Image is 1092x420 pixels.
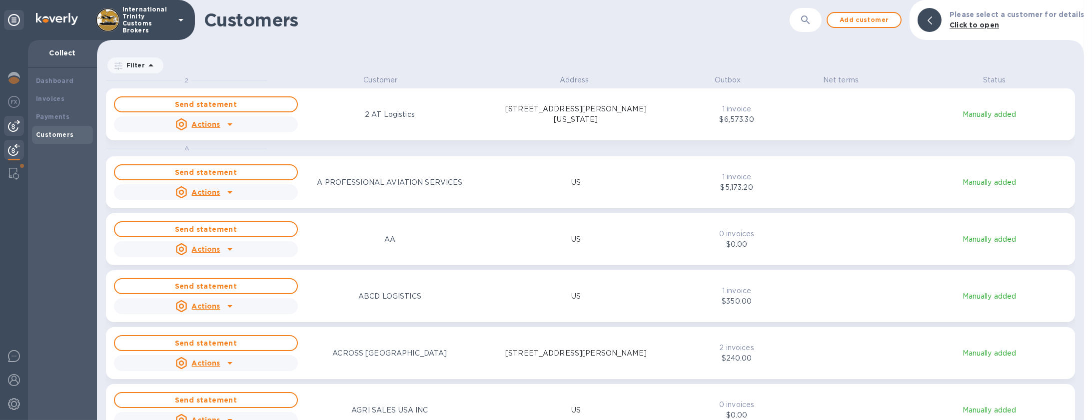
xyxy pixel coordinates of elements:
p: Address [494,75,655,85]
p: US [571,177,581,188]
button: Send statement [114,392,298,408]
p: US [571,405,581,416]
b: Customers [36,131,74,138]
span: Send statement [123,98,289,110]
p: [STREET_ADDRESS][PERSON_NAME][US_STATE] [484,104,668,125]
span: Send statement [123,223,289,235]
p: 0 invoices [699,229,775,239]
p: Manually added [910,109,1069,120]
button: Send statementActionsACROSS [GEOGRAPHIC_DATA][STREET_ADDRESS][PERSON_NAME]2 invoices$240.00Manual... [106,327,1075,379]
p: Status [914,75,1075,85]
p: $240.00 [699,353,775,364]
h1: Customers [204,9,698,30]
p: 1 invoice [699,172,775,182]
b: Invoices [36,95,64,102]
p: Collect [36,48,89,58]
p: 2 AT Logistics [365,109,415,120]
b: Click to open [950,21,999,29]
span: Send statement [123,280,289,292]
span: Send statement [123,394,289,406]
u: Actions [191,245,220,253]
b: Dashboard [36,77,74,84]
u: Actions [191,302,220,310]
u: Actions [191,188,220,196]
p: Customer [300,75,461,85]
button: Send statementActions2 AT Logistics[STREET_ADDRESS][PERSON_NAME][US_STATE]1 invoice$6,573.30Manua... [106,88,1075,140]
button: Send statement [114,335,298,351]
p: 2 invoices [699,343,775,353]
button: Send statement [114,96,298,112]
span: 2 [184,76,188,84]
p: Net terms [801,75,882,85]
p: Manually added [910,348,1069,359]
p: $0.00 [699,239,775,250]
img: Logo [36,13,78,25]
p: A PROFESSIONAL AVIATION SERVICES [317,177,462,188]
p: $350.00 [699,296,775,307]
p: Filter [122,61,145,69]
p: Manually added [910,177,1069,188]
span: Send statement [123,337,289,349]
span: Send statement [123,166,289,178]
p: US [571,291,581,302]
p: 1 invoice [699,104,775,114]
button: Send statementActionsAAUS0 invoices$0.00Manually added [106,213,1075,265]
p: ACROSS [GEOGRAPHIC_DATA] [332,348,447,359]
b: Payments [36,113,69,120]
p: International Trinity Customs Brokers [122,6,172,34]
img: Foreign exchange [8,96,20,108]
button: Send statement [114,221,298,237]
u: Actions [191,120,220,128]
p: Manually added [910,291,1069,302]
span: A [184,144,189,152]
div: Unpin categories [4,10,24,30]
button: Add customer [827,12,902,28]
p: $5,173.20 [699,182,775,193]
div: grid [106,75,1084,420]
button: Send statementActionsABCD LOGISTICSUS1 invoice$350.00Manually added [106,270,1075,322]
p: $6,573.30 [699,114,775,125]
button: Send statement [114,278,298,294]
p: 0 invoices [699,400,775,410]
u: Actions [191,359,220,367]
p: AA [384,234,395,245]
span: Add customer [836,14,893,26]
button: Send statementActionsA PROFESSIONAL AVIATION SERVICESUS1 invoice$5,173.20Manually added [106,156,1075,208]
button: Send statement [114,164,298,180]
p: AGRI SALES USA INC [351,405,428,416]
p: Manually added [910,405,1069,416]
p: [STREET_ADDRESS][PERSON_NAME] [505,348,647,359]
p: Manually added [910,234,1069,245]
p: US [571,234,581,245]
p: ABCD LOGISTICS [358,291,421,302]
b: Please select a customer for details [950,10,1084,18]
p: 1 invoice [699,286,775,296]
p: Outbox [687,75,768,85]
